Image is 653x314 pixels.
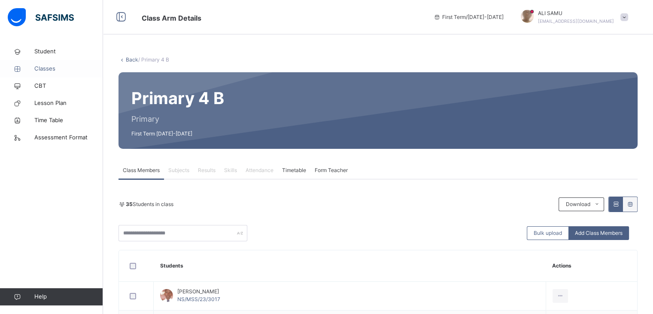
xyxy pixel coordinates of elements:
[8,8,74,26] img: safsims
[34,133,103,142] span: Assessment Format
[246,166,273,174] span: Attendance
[168,166,189,174] span: Subjects
[126,200,173,208] span: Students in class
[126,56,138,63] a: Back
[434,13,504,21] span: session/term information
[538,18,614,24] span: [EMAIL_ADDRESS][DOMAIN_NAME]
[177,288,220,296] span: [PERSON_NAME]
[198,166,216,174] span: Results
[546,250,637,282] th: Actions
[575,229,623,237] span: Add Class Members
[34,47,103,56] span: Student
[177,296,220,302] span: NS/MSS/23/3017
[282,166,306,174] span: Timetable
[154,250,546,282] th: Students
[34,116,103,125] span: Time Table
[123,166,160,174] span: Class Members
[538,9,614,17] span: ALI SAMU
[126,201,133,207] b: 35
[565,200,590,208] span: Download
[315,166,348,174] span: Form Teacher
[34,292,103,301] span: Help
[534,229,562,237] span: Bulk upload
[142,14,201,22] span: Class Arm Details
[34,99,103,108] span: Lesson Plan
[512,9,632,25] div: ALISAMU
[34,65,103,73] span: Classes
[224,166,237,174] span: Skills
[138,56,169,63] span: / Primary 4 B
[34,82,103,90] span: CBT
